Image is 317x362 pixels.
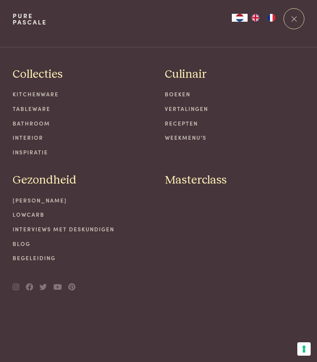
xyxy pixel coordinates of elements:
[263,14,279,22] a: FR
[248,14,263,22] a: EN
[165,133,304,142] a: Weekmenu's
[165,67,207,82] a: Culinair
[232,14,248,22] a: NL
[13,173,76,188] a: Gezondheid
[232,14,248,22] div: Language
[13,133,152,142] a: Interior
[13,13,47,25] a: PurePascale
[13,119,152,128] a: Bathroom
[13,240,152,248] a: Blog
[165,90,304,98] a: Boeken
[165,119,304,128] a: Recepten
[13,225,152,233] a: Interviews met deskundigen
[13,105,152,113] a: Tableware
[13,148,152,156] a: Inspiratie
[297,342,311,356] button: Uw voorkeuren voor toestemming voor trackingtechnologieën
[232,14,279,22] aside: Language selected: Nederlands
[165,105,304,113] a: Vertalingen
[13,254,152,262] a: Begeleiding
[13,67,63,82] a: Collecties
[165,173,227,188] a: Masterclass
[248,14,279,22] ul: Language list
[13,210,152,219] a: Lowcarb
[13,90,152,98] a: Kitchenware
[13,196,152,204] a: [PERSON_NAME]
